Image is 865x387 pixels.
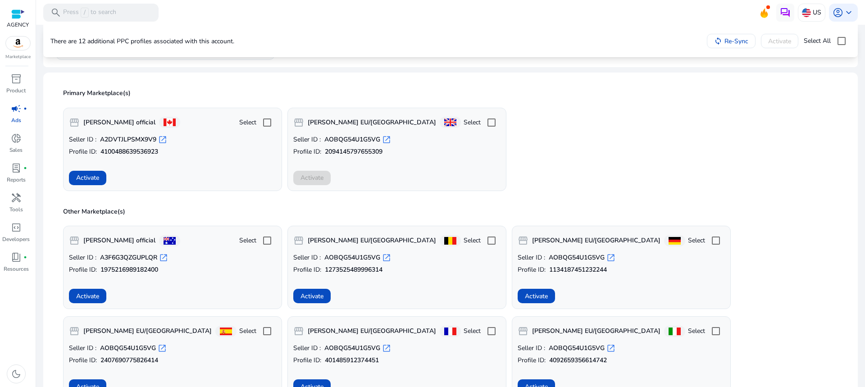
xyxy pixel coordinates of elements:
[239,327,256,336] span: Select
[11,103,22,114] span: campaign
[100,265,158,274] b: 1975216989182400
[293,135,321,144] span: Seller ID :
[714,37,722,45] mat-icon: sync
[688,236,705,245] span: Select
[76,291,99,301] span: Activate
[69,289,106,303] button: Activate
[50,37,234,46] p: There are 12 additional PPC profiles associated with this account.
[239,118,256,127] span: Select
[6,36,30,50] img: amazon.svg
[532,236,660,245] b: [PERSON_NAME] EU/[GEOGRAPHIC_DATA]
[69,235,80,246] span: storefront
[324,253,380,262] b: AOBQG54U1G5VG
[813,5,821,20] p: US
[23,255,27,259] span: fiber_manual_record
[83,327,212,336] b: [PERSON_NAME] EU/[GEOGRAPHIC_DATA]
[707,34,756,48] button: Re-Sync
[518,253,545,262] span: Seller ID :
[525,291,548,301] span: Activate
[159,253,168,262] span: open_in_new
[100,147,158,156] b: 4100488639536923
[293,326,304,337] span: storefront
[5,54,31,60] p: Marketplace
[518,326,528,337] span: storefront
[518,235,528,246] span: storefront
[518,344,545,353] span: Seller ID :
[4,265,29,273] p: Resources
[382,253,391,262] span: open_in_new
[69,135,96,144] span: Seller ID :
[324,135,380,144] b: AOBQG54U1G5VG
[308,327,436,336] b: [PERSON_NAME] EU/[GEOGRAPHIC_DATA]
[7,21,29,29] p: AGENCY
[23,166,27,170] span: fiber_manual_record
[293,117,304,128] span: storefront
[76,173,99,182] span: Activate
[11,192,22,203] span: handyman
[843,7,854,18] span: keyboard_arrow_down
[293,265,321,274] span: Profile ID:
[606,253,615,262] span: open_in_new
[50,7,61,18] span: search
[63,8,116,18] p: Press to search
[802,8,811,17] img: us.svg
[382,135,391,144] span: open_in_new
[724,36,748,46] span: Re-Sync
[293,235,304,246] span: storefront
[83,118,155,127] b: [PERSON_NAME] official
[518,356,546,365] span: Profile ID:
[158,135,167,144] span: open_in_new
[11,73,22,84] span: inventory_2
[549,253,605,262] b: AOBQG54U1G5VG
[293,147,321,156] span: Profile ID:
[11,116,21,124] p: Ads
[11,252,22,263] span: book_4
[69,356,97,365] span: Profile ID:
[325,147,382,156] b: 2094145797655309
[69,171,106,185] button: Activate
[11,369,22,379] span: dark_mode
[464,236,481,245] span: Select
[81,8,89,18] span: /
[464,118,481,127] span: Select
[83,236,155,245] b: [PERSON_NAME] official
[69,147,97,156] span: Profile ID:
[293,356,321,365] span: Profile ID:
[100,356,158,365] b: 2407690775826414
[300,291,323,301] span: Activate
[63,89,843,98] p: Primary Marketplace(s)
[100,253,157,262] b: A3F6G3QZGUPLQR
[688,327,705,336] span: Select
[518,289,555,303] button: Activate
[325,356,379,365] b: 401485912374451
[69,326,80,337] span: storefront
[518,265,546,274] span: Profile ID:
[23,107,27,110] span: fiber_manual_record
[293,344,321,353] span: Seller ID :
[11,133,22,144] span: donut_small
[308,236,436,245] b: [PERSON_NAME] EU/[GEOGRAPHIC_DATA]
[11,222,22,233] span: code_blocks
[464,327,481,336] span: Select
[100,135,156,144] b: A2DVTJLPSMX9V9
[532,327,660,336] b: [PERSON_NAME] EU/[GEOGRAPHIC_DATA]
[382,344,391,353] span: open_in_new
[325,265,382,274] b: 1273525489996314
[158,344,167,353] span: open_in_new
[2,235,30,243] p: Developers
[324,344,380,353] b: AOBQG54U1G5VG
[7,176,26,184] p: Reports
[549,344,605,353] b: AOBQG54U1G5VG
[833,7,843,18] span: account_circle
[9,205,23,214] p: Tools
[549,356,607,365] b: 4092659356614742
[293,289,331,303] button: Activate
[606,344,615,353] span: open_in_new
[549,265,607,274] b: 1134187451232244
[239,236,256,245] span: Select
[293,253,321,262] span: Seller ID :
[69,344,96,353] span: Seller ID :
[11,163,22,173] span: lab_profile
[308,118,436,127] b: [PERSON_NAME] EU/[GEOGRAPHIC_DATA]
[100,344,156,353] b: AOBQG54U1G5VG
